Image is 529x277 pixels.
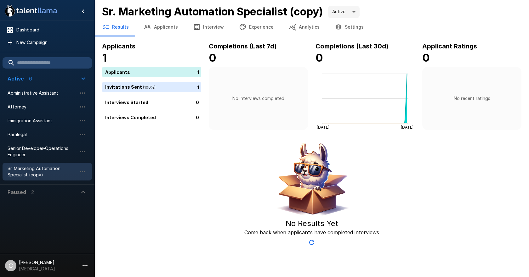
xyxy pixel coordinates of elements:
[316,51,323,64] b: 0
[196,99,199,105] p: 0
[102,42,135,50] b: Applicants
[197,69,199,75] p: 1
[401,125,413,130] tspan: [DATE]
[197,84,199,90] p: 1
[136,18,185,36] button: Applicants
[422,42,477,50] b: Applicant Ratings
[272,140,351,219] img: Animated document
[327,18,371,36] button: Settings
[231,18,281,36] button: Experience
[196,114,199,120] p: 0
[102,5,323,18] b: Sr. Marketing Automation Specialist (copy)
[232,95,284,102] p: No interviews completed
[317,125,329,130] tspan: [DATE]
[185,18,231,36] button: Interview
[316,42,389,50] b: Completions (Last 30d)
[209,42,277,50] b: Completions (Last 7d)
[102,51,107,64] b: 1
[209,51,216,64] b: 0
[286,219,338,229] h5: No Results Yet
[454,95,490,102] p: No recent ratings
[305,236,318,249] button: Updated Today - 3:43 PM
[244,229,379,236] p: Come back when applicants have completed interviews
[328,6,360,18] div: Active
[422,51,430,64] b: 0
[94,18,136,36] button: Results
[281,18,327,36] button: Analytics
